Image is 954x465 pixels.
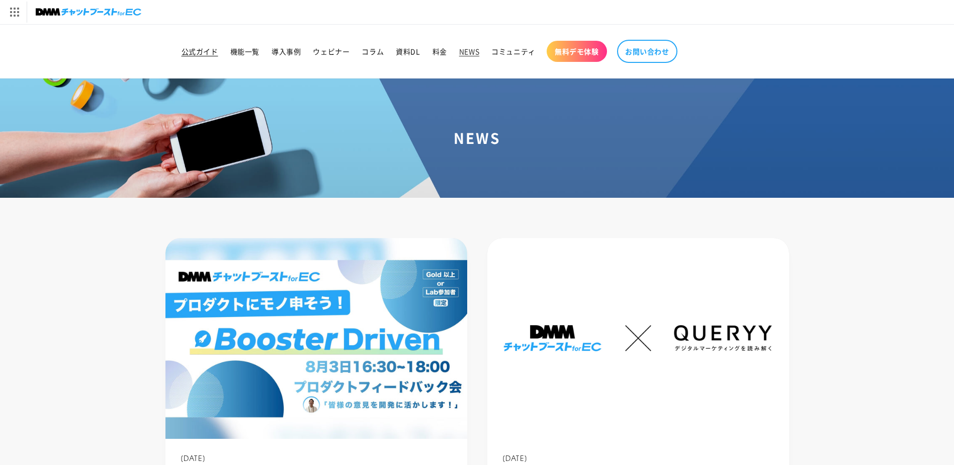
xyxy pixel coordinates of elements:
[390,41,426,62] a: 資料DL
[459,47,479,56] span: NEWS
[266,41,307,62] a: 導入事例
[396,47,420,56] span: 資料DL
[272,47,301,56] span: 導入事例
[12,129,942,147] h1: NEWS
[426,41,453,62] a: 料金
[362,47,384,56] span: コラム
[165,238,467,439] img: コミュニティBooster主催、プロダクトフィードバック会を開催
[182,47,218,56] span: 公式ガイド
[487,238,789,439] img: DMMチャットブースト for ECが「QUERYY」に掲載されました！
[453,41,485,62] a: NEWS
[502,453,528,463] span: [DATE]
[491,47,536,56] span: コミュニティ
[307,41,356,62] a: ウェビナー
[224,41,266,62] a: 機能一覧
[555,47,599,56] span: 無料デモ体験
[176,41,224,62] a: 公式ガイド
[432,47,447,56] span: 料金
[485,41,542,62] a: コミュニティ
[625,47,669,56] span: お問い合わせ
[617,40,677,63] a: お問い合わせ
[181,453,206,463] span: [DATE]
[547,41,607,62] a: 無料デモ体験
[230,47,259,56] span: 機能一覧
[356,41,390,62] a: コラム
[36,5,141,19] img: チャットブーストforEC
[2,2,27,23] img: サービス
[313,47,350,56] span: ウェビナー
